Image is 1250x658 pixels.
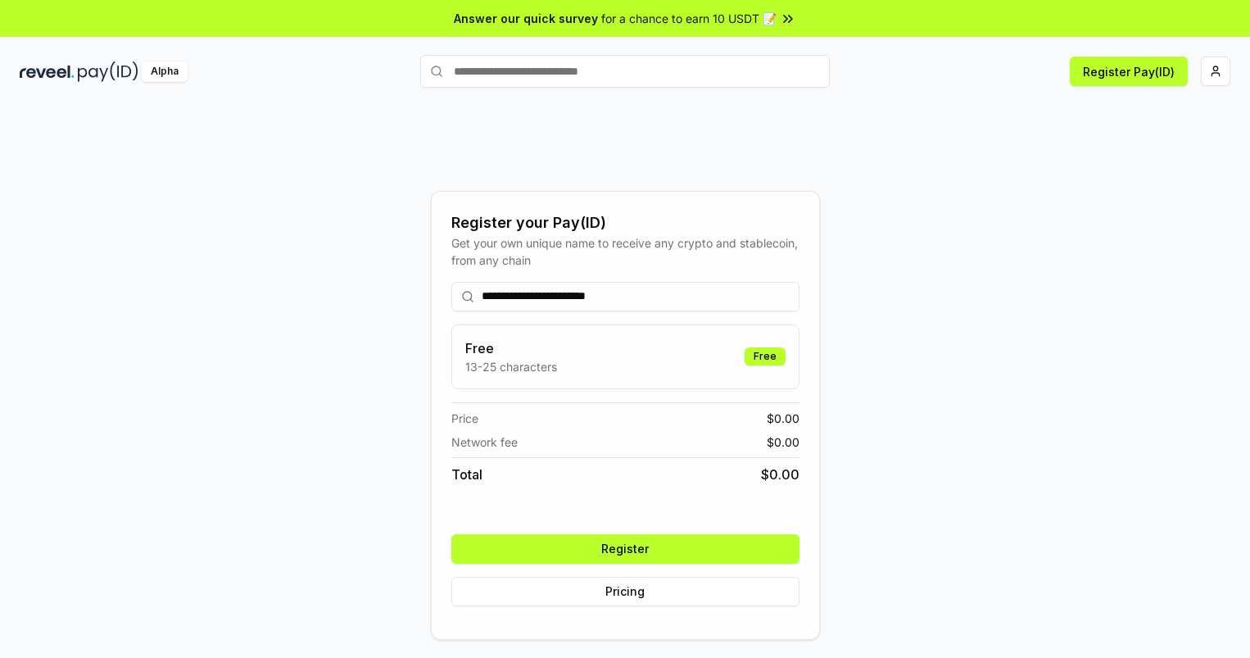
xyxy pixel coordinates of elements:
[454,10,598,27] span: Answer our quick survey
[465,358,557,375] p: 13-25 characters
[78,61,138,82] img: pay_id
[451,234,799,269] div: Get your own unique name to receive any crypto and stablecoin, from any chain
[745,347,786,365] div: Free
[451,465,482,484] span: Total
[451,433,518,451] span: Network fee
[451,410,478,427] span: Price
[142,61,188,82] div: Alpha
[20,61,75,82] img: reveel_dark
[451,534,799,564] button: Register
[767,433,799,451] span: $ 0.00
[451,211,799,234] div: Register your Pay(ID)
[451,577,799,606] button: Pricing
[1070,57,1188,86] button: Register Pay(ID)
[601,10,777,27] span: for a chance to earn 10 USDT 📝
[761,465,799,484] span: $ 0.00
[767,410,799,427] span: $ 0.00
[465,338,557,358] h3: Free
